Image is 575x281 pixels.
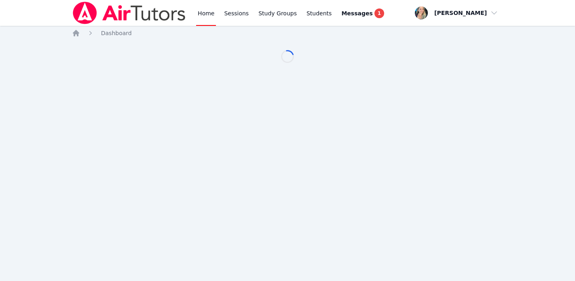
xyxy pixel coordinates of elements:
[374,8,384,18] span: 1
[72,2,186,24] img: Air Tutors
[72,29,503,37] nav: Breadcrumb
[101,30,132,36] span: Dashboard
[341,9,372,17] span: Messages
[101,29,132,37] a: Dashboard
